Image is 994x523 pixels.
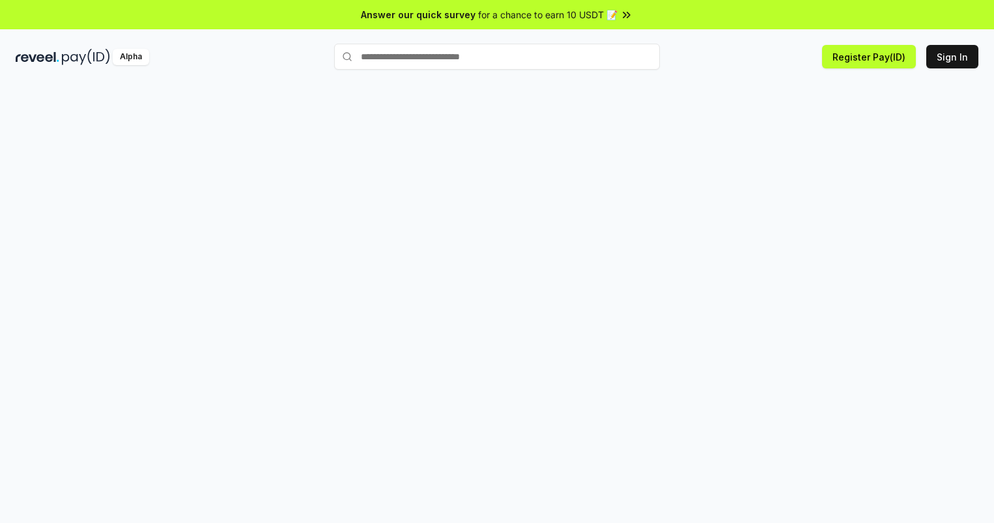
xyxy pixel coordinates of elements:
[926,45,978,68] button: Sign In
[62,49,110,65] img: pay_id
[822,45,916,68] button: Register Pay(ID)
[113,49,149,65] div: Alpha
[16,49,59,65] img: reveel_dark
[361,8,476,21] span: Answer our quick survey
[478,8,618,21] span: for a chance to earn 10 USDT 📝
